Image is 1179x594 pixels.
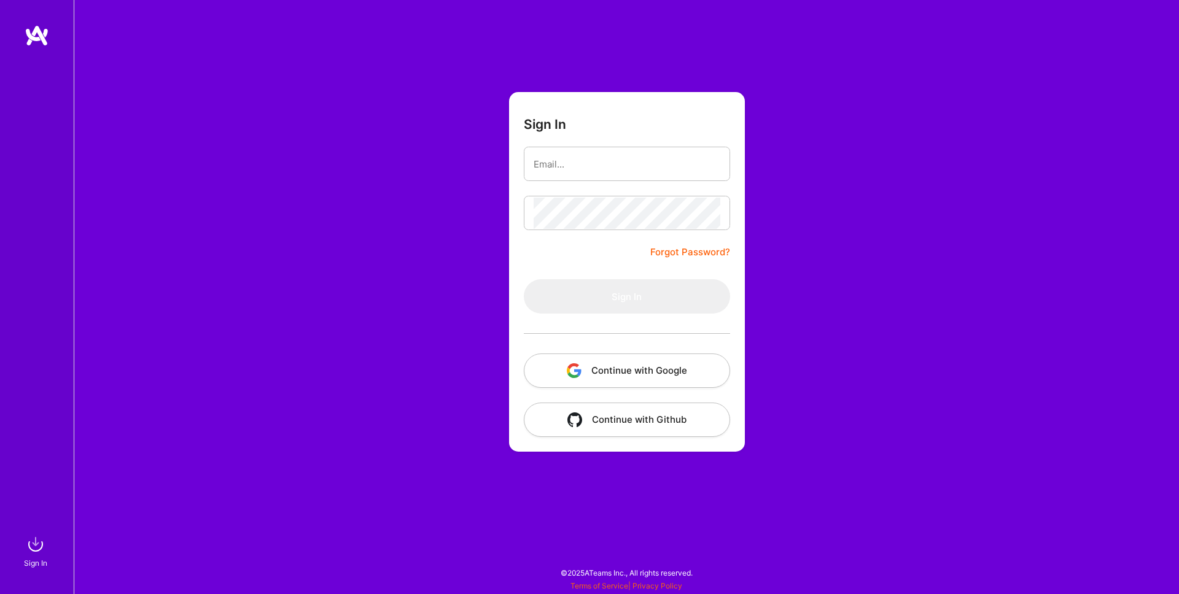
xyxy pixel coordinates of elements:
[524,279,730,314] button: Sign In
[23,532,48,557] img: sign in
[570,581,682,590] span: |
[524,403,730,437] button: Continue with Github
[524,117,566,132] h3: Sign In
[24,557,47,569] div: Sign In
[25,25,49,47] img: logo
[632,581,682,590] a: Privacy Policy
[567,412,582,427] img: icon
[26,532,48,569] a: sign inSign In
[524,353,730,388] button: Continue with Google
[570,581,628,590] a: Terms of Service
[650,245,730,260] a: Forgot Password?
[567,363,582,378] img: icon
[74,557,1179,588] div: © 2025 ATeams Inc., All rights reserved.
[534,148,720,180] input: Email...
